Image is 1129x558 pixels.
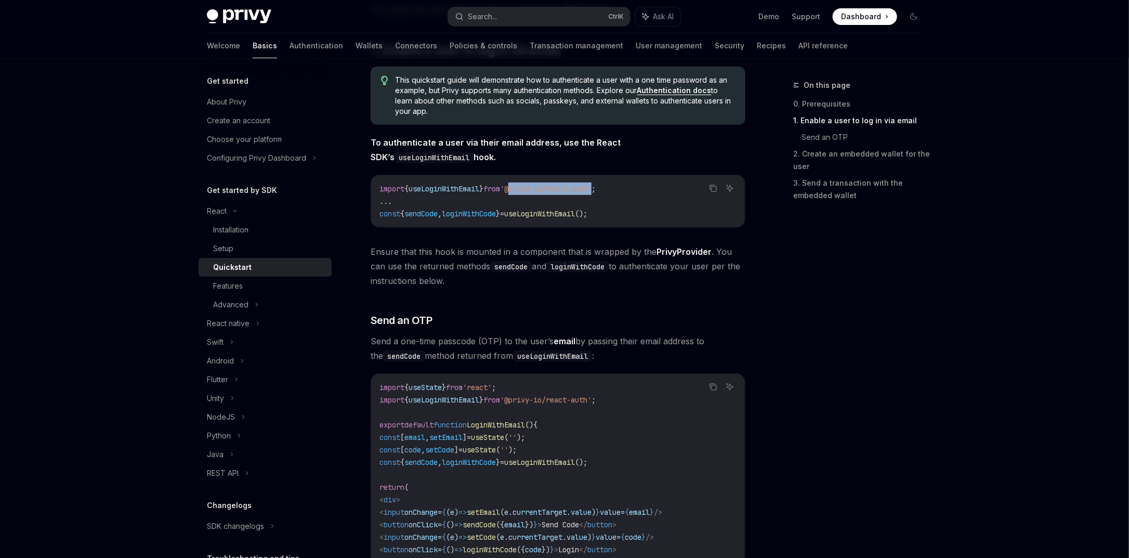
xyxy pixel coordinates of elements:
[371,313,432,328] span: Send an OTP
[905,8,922,25] button: Toggle dark mode
[438,520,442,529] span: =
[454,508,458,517] span: )
[207,9,271,24] img: dark logo
[621,533,625,542] span: {
[379,495,384,504] span: <
[562,533,567,542] span: .
[479,184,483,193] span: }
[199,111,332,130] a: Create an account
[448,7,630,26] button: Search...CtrlK
[554,545,558,554] span: >
[496,520,504,529] span: ({
[454,533,458,542] span: )
[425,445,454,455] span: setCode
[207,96,246,108] div: About Privy
[438,209,442,218] span: ,
[384,533,404,542] span: input
[379,545,384,554] span: <
[434,420,467,430] span: function
[579,545,587,554] span: </
[409,383,442,392] span: useState
[371,334,745,363] span: Send a one-time passcode (OTP) to the user’s by passing their email address to the method returne...
[530,33,623,58] a: Transaction management
[199,93,332,111] a: About Privy
[612,520,616,529] span: >
[384,508,404,517] span: input
[207,133,282,146] div: Choose your platform
[421,445,425,455] span: ,
[558,545,579,554] span: Login
[371,137,621,162] strong: To authenticate a user via their email address, use the React SDK’s hook.
[379,520,384,529] span: <
[587,545,612,554] span: button
[804,79,850,92] span: On this page
[500,533,504,542] span: e
[207,355,234,367] div: Android
[542,520,579,529] span: Send Code
[517,545,525,554] span: ({
[625,533,641,542] span: code
[207,520,264,533] div: SDK changelogs
[587,520,612,529] span: button
[371,244,745,288] span: Ensure that this hook is mounted in a component that is wrapped by the . You can use the returned...
[500,458,504,467] span: =
[404,383,409,392] span: {
[381,76,388,85] svg: Tip
[596,533,616,542] span: value
[442,209,496,218] span: loginWithCode
[500,508,504,517] span: (
[525,420,533,430] span: ()
[379,209,400,218] span: const
[616,533,621,542] span: =
[442,520,446,529] span: {
[657,246,712,257] a: PrivyProvider
[383,351,425,362] code: sendCode
[468,10,497,23] div: Search...
[442,508,446,517] span: {
[483,395,500,405] span: from
[213,280,243,292] div: Features
[207,184,277,197] h5: Get started by SDK
[454,520,463,529] span: =>
[636,33,702,58] a: User management
[404,445,421,455] span: code
[384,520,409,529] span: button
[841,11,881,22] span: Dashboard
[706,181,720,195] button: Copy the contents from the code block
[508,508,513,517] span: .
[646,533,654,542] span: />
[409,545,438,554] span: onClick
[508,445,517,455] span: );
[635,7,681,26] button: Ask AI
[504,508,508,517] span: e
[404,533,438,542] span: onChange
[409,184,479,193] span: useLoginWithEmail
[600,508,621,517] span: value
[463,520,496,529] span: sendCode
[213,261,252,274] div: Quickstart
[395,33,437,58] a: Connectors
[567,508,571,517] span: .
[290,33,343,58] a: Authentication
[592,395,596,405] span: ;
[508,433,517,442] span: ''
[379,483,404,492] span: return
[637,86,712,95] a: Authentication docs
[438,508,442,517] span: =
[508,533,562,542] span: currentTarget
[454,445,458,455] span: ]
[207,392,224,405] div: Unity
[400,209,404,218] span: {
[504,433,508,442] span: (
[404,433,425,442] span: email
[525,545,542,554] span: code
[579,520,587,529] span: </
[490,261,532,272] code: sendCode
[384,495,396,504] span: div
[715,33,744,58] a: Security
[641,533,646,542] span: }
[446,533,450,542] span: (
[404,184,409,193] span: {
[504,520,525,529] span: email
[442,383,446,392] span: }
